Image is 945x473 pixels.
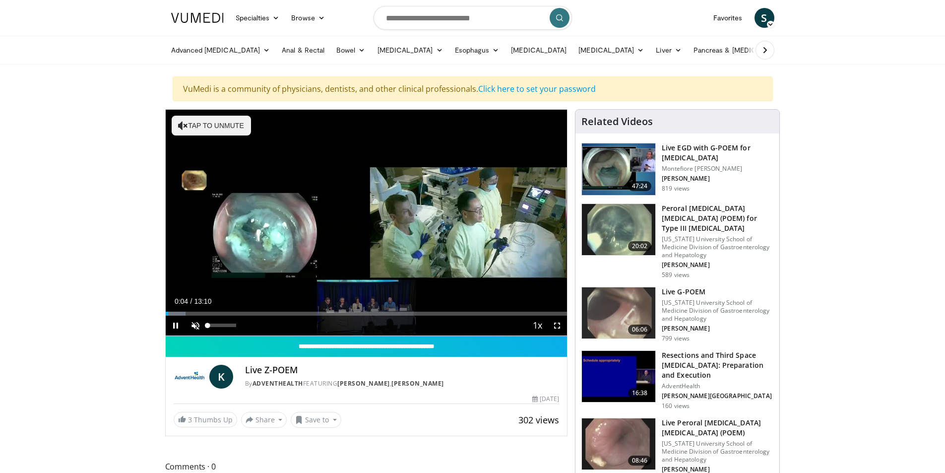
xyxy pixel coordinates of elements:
[208,324,236,327] div: Volume Level
[662,271,690,279] p: 589 views
[166,316,186,336] button: Pause
[662,287,773,297] h3: Live G-POEM
[166,110,567,336] video-js: Video Player
[662,440,773,464] p: [US_STATE] University School of Medicine Division of Gastroenterology and Hepatology
[662,165,773,173] p: Montefiore [PERSON_NAME]
[173,76,773,101] div: VuMedi is a community of physicians, dentists, and other clinical professionals.
[581,287,773,342] a: 06:06 Live G-POEM [US_STATE] University School of Medicine Division of Gastroenterology and Hepat...
[194,297,211,305] span: 13:10
[755,8,774,28] a: S
[688,40,804,60] a: Pancreas & [MEDICAL_DATA]
[175,297,188,305] span: 0:04
[391,379,444,388] a: [PERSON_NAME]
[252,379,303,388] a: AdventHealth
[581,143,773,196] a: 47:24 Live EGD with G-POEM for [MEDICAL_DATA] Montefiore [PERSON_NAME] [PERSON_NAME] 819 views
[662,350,773,380] h3: Resections and Third Space [MEDICAL_DATA]: Preparation and Execution
[650,40,687,60] a: Liver
[662,382,773,390] p: AdventHealth
[547,316,567,336] button: Fullscreen
[582,143,655,195] img: b265aa15-2b4d-4c62-b93c-6967e6f390db.150x105_q85_crop-smart_upscale.jpg
[582,351,655,403] img: 24346d2b-1fbf-4793-9635-0f94ba5b6cdf.150x105_q85_crop-smart_upscale.jpg
[449,40,505,60] a: Esophagus
[527,316,547,336] button: Playback Rate
[188,415,192,424] span: 3
[245,365,560,376] h4: Live Z-POEM
[478,83,596,94] a: Click here to set your password
[186,316,205,336] button: Unmute
[190,297,192,305] span: /
[209,365,233,389] a: K
[582,287,655,339] img: c0a2f06f-cb80-4b6e-98ad-1d5aff41a6d0.150x105_q85_crop-smart_upscale.jpg
[582,204,655,256] img: 3f502ed6-a0e1-4f11-8561-1a25583b0f82.150x105_q85_crop-smart_upscale.jpg
[276,40,330,60] a: Anal & Rectal
[662,418,773,438] h3: Live Peroral [MEDICAL_DATA] [MEDICAL_DATA] (POEM)
[581,116,653,128] h4: Related Videos
[337,379,390,388] a: [PERSON_NAME]
[628,456,652,466] span: 08:46
[174,365,205,389] img: AdventHealth
[662,325,773,333] p: [PERSON_NAME]
[174,412,237,427] a: 3 Thumbs Up
[230,8,286,28] a: Specialties
[165,40,276,60] a: Advanced [MEDICAL_DATA]
[662,175,773,183] p: [PERSON_NAME]
[374,6,572,30] input: Search topics, interventions
[662,299,773,323] p: [US_STATE] University School of Medicine Division of Gastroenterology and Hepatology
[171,13,224,23] img: VuMedi Logo
[662,203,773,233] h3: Peroral [MEDICAL_DATA] [MEDICAL_DATA] (POEM) for Type III [MEDICAL_DATA]
[285,8,331,28] a: Browse
[662,402,690,410] p: 160 views
[662,143,773,163] h3: Live EGD with G-POEM for [MEDICAL_DATA]
[662,392,773,400] p: [PERSON_NAME][GEOGRAPHIC_DATA]
[581,350,773,410] a: 16:38 Resections and Third Space [MEDICAL_DATA]: Preparation and Execution AdventHealth [PERSON_N...
[582,418,655,470] img: 0acd0d66-2b68-4be8-a295-fd3bfc8613e0.150x105_q85_crop-smart_upscale.jpg
[662,235,773,259] p: [US_STATE] University School of Medicine Division of Gastroenterology and Hepatology
[291,412,341,428] button: Save to
[245,379,560,388] div: By FEATURING ,
[372,40,449,60] a: [MEDICAL_DATA]
[628,388,652,398] span: 16:38
[172,116,251,135] button: Tap to unmute
[707,8,749,28] a: Favorites
[166,312,567,316] div: Progress Bar
[628,325,652,335] span: 06:06
[518,414,559,426] span: 302 views
[628,241,652,251] span: 20:02
[662,261,773,269] p: [PERSON_NAME]
[330,40,371,60] a: Bowel
[241,412,287,428] button: Share
[628,181,652,191] span: 47:24
[662,185,690,193] p: 819 views
[581,203,773,279] a: 20:02 Peroral [MEDICAL_DATA] [MEDICAL_DATA] (POEM) for Type III [MEDICAL_DATA] [US_STATE] Univers...
[532,395,559,404] div: [DATE]
[572,40,650,60] a: [MEDICAL_DATA]
[165,460,568,473] span: Comments 0
[505,40,572,60] a: [MEDICAL_DATA]
[662,335,690,342] p: 799 views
